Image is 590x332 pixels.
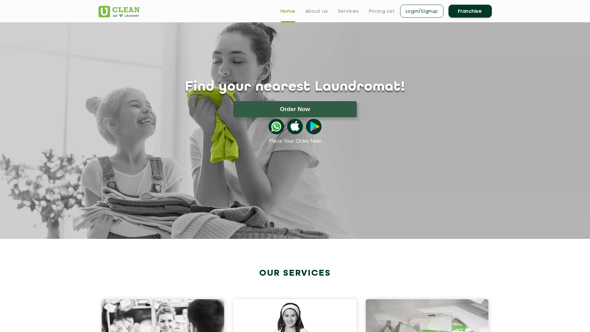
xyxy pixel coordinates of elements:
a: About us [305,7,328,15]
h2: Our Services [98,268,492,278]
a: Franchise [448,5,492,18]
img: whatsappicon.png [269,119,284,134]
a: Home [281,7,295,15]
button: Order Now [233,101,357,117]
img: apple-icon.png [287,119,303,134]
h1: Find your nearest Laundromat! [94,80,496,95]
a: Place Your Order Now [269,138,321,144]
img: playstoreicon.png [306,119,321,134]
a: Services [338,7,359,15]
img: UClean Laundry and Dry Cleaning [98,6,140,17]
a: Pricing List [369,7,395,15]
a: Login/Signup [400,5,444,18]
